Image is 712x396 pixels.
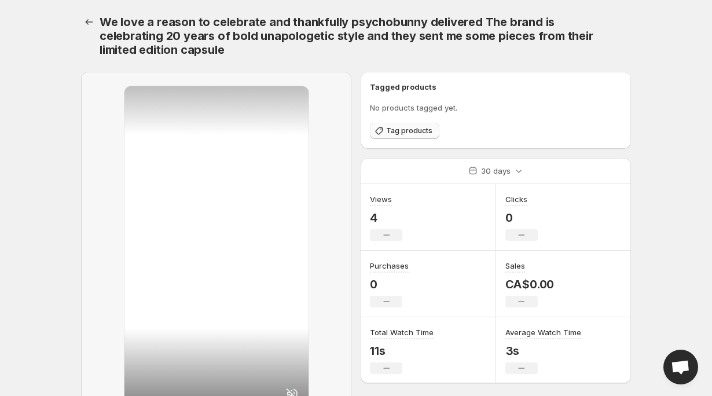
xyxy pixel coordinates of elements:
p: 4 [370,211,402,225]
span: Tag products [386,126,432,135]
p: 11s [370,344,434,358]
p: 30 days [481,165,511,177]
h3: Average Watch Time [505,327,581,338]
p: 0 [505,211,538,225]
span: We love a reason to celebrate and thankfully psychobunny delivered The brand is celebrating 20 ye... [100,15,593,57]
a: Open chat [663,350,698,384]
p: No products tagged yet. [370,102,622,113]
h3: Total Watch Time [370,327,434,338]
button: Tag products [370,123,439,139]
button: Settings [81,14,97,30]
h3: Views [370,193,392,205]
h3: Clicks [505,193,527,205]
p: 3s [505,344,581,358]
p: 0 [370,277,409,291]
h3: Purchases [370,260,409,272]
h3: Sales [505,260,525,272]
p: CA$0.00 [505,277,555,291]
h6: Tagged products [370,81,622,93]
